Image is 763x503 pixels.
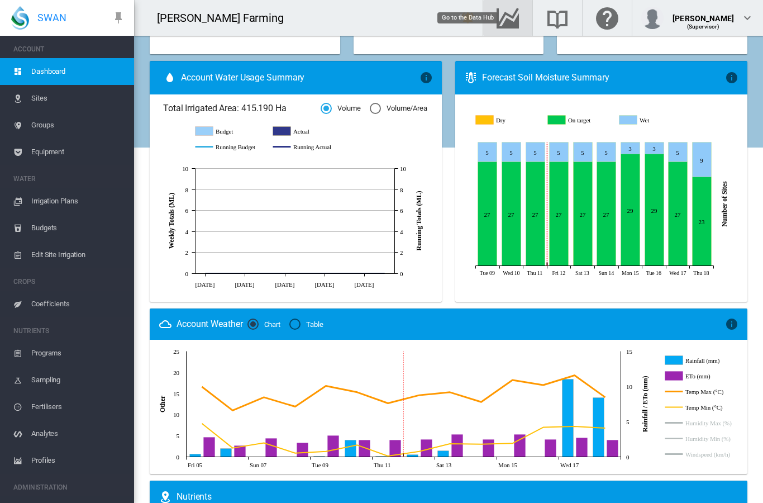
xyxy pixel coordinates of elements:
g: Actual [273,126,340,136]
g: Wet Sep 10, 2025 5 [502,142,521,162]
tspan: 10 [173,411,179,417]
div: [PERSON_NAME] Farming [157,10,294,26]
span: Coefficients [31,291,125,317]
circle: Temp Max (°C) Sep 18, 2025 14.1 [603,395,607,399]
g: On target [548,115,612,126]
tspan: 4 [185,228,189,235]
circle: Running Actual 4 Sep 0 [362,271,366,276]
circle: Temp Min (°C) Sep 08, 2025 0.9 [293,450,297,455]
tspan: Rainfall / ETo (mm) [641,376,649,433]
md-icon: icon-bell-ring [461,11,475,25]
tspan: Number of Sites [721,181,728,226]
g: ETo (mm) Sep 12, 2025 2.5 [421,439,432,457]
g: Budget [195,126,262,136]
tspan: Mon 15 [622,270,639,276]
tspan: Sat 13 [575,270,589,276]
g: On target Sep 11, 2025 27 [526,162,545,265]
circle: Running Actual 21 Aug 0 [322,271,327,276]
tspan: [DATE] [235,281,254,287]
tspan: Mon 15 [498,461,518,468]
tspan: Tue 09 [480,270,495,276]
g: ETo (mm) Sep 07, 2025 2.6 [266,438,277,457]
circle: Temp Max (°C) Sep 05, 2025 16.6 [199,385,204,389]
button: icon-bell-ring [457,7,479,29]
g: On target Sep 14, 2025 27 [597,162,616,265]
span: Account Water Usage Summary [181,72,419,84]
circle: ETo (mm) Sep 16, 2025 2.5 [547,437,552,442]
circle: Temp Max (°C) Sep 11, 2025 12.7 [385,401,390,405]
md-icon: icon-information [419,71,433,84]
g: On target Sep 09, 2025 27 [478,162,497,265]
circle: ETo (mm) Sep 15, 2025 3.2 [517,432,521,436]
circle: ETo (mm) Sep 10, 2025 2.4 [361,438,366,442]
tspan: Sat 13 [436,461,452,468]
md-icon: icon-thermometer-lines [464,71,478,84]
g: Humidity Max (%) [665,418,739,428]
circle: Temp Min (°C) Sep 06, 2025 2.1 [230,445,235,450]
tspan: 15 [626,348,632,354]
g: Wet Sep 16, 2025 3 [645,142,664,154]
g: Rainfall (mm) [665,355,739,366]
circle: Running Actual 10 Jul 0 [203,271,207,276]
g: Wet Sep 17, 2025 5 [669,142,688,162]
g: Rainfall (mm) Sep 10, 2025 2.4 [345,440,356,457]
g: Rainfall (mm) Sep 05, 2025 0.4 [190,454,201,457]
span: NUTRIENTS [13,322,125,340]
md-icon: icon-pin [112,11,125,25]
md-radio-button: Chart [247,319,281,330]
g: On target Sep 10, 2025 27 [502,162,521,265]
g: Dry [476,115,540,126]
circle: Temp Max (°C) Sep 15, 2025 18.2 [510,377,514,382]
span: Profiles [31,447,125,474]
tspan: 0 [185,270,189,277]
tspan: Sun 14 [599,270,614,276]
tspan: 6 [400,207,403,213]
circle: ETo (mm) Sep 08, 2025 2 [299,440,304,445]
g: Wet Sep 13, 2025 5 [574,142,593,162]
tspan: Weekly Totals (ML) [168,193,175,249]
md-icon: icon-water [163,71,177,84]
circle: Temp Max (°C) Sep 13, 2025 15.3 [447,390,452,394]
tspan: [DATE] [354,281,374,287]
tspan: 8 [185,186,189,193]
tspan: 8 [400,186,403,193]
span: Dashboard [31,58,125,85]
div: Nutrients [177,491,738,503]
g: On target Sep 13, 2025 27 [574,162,593,265]
div: Account Weather [177,318,243,330]
g: On target Sep 17, 2025 27 [669,162,688,265]
span: Irrigation Plans [31,188,125,215]
tspan: Fri 05 [188,461,203,468]
circle: ETo (mm) Sep 18, 2025 2.4 [609,438,614,442]
span: SWAN [37,11,66,25]
circle: ETo (mm) Sep 06, 2025 1.6 [237,443,241,448]
tspan: 2 [185,249,188,255]
circle: Temp Max (°C) Sep 06, 2025 11 [230,408,235,412]
tspan: Fri 12 [552,270,566,276]
circle: Temp Min (°C) Sep 15, 2025 3.2 [510,441,514,445]
g: On target Sep 16, 2025 29 [645,154,664,265]
circle: Temp Min (°C) Sep 14, 2025 3 [479,442,483,446]
circle: ETo (mm) Sep 11, 2025 2.4 [392,438,397,442]
g: Wet Sep 18, 2025 9 [693,142,712,177]
g: ETo (mm) Sep 09, 2025 3 [328,435,339,457]
g: ETo (mm) Sep 10, 2025 2.4 [359,440,370,457]
tspan: 25 [173,348,179,354]
circle: Running Actual 7 Aug 0 [283,271,287,276]
circle: ETo (mm) Sep 13, 2025 3.2 [454,432,459,436]
g: Rainfall (mm) Sep 13, 2025 0.9 [438,450,449,457]
tspan: Wed 17 [560,461,579,468]
tspan: Tue 16 [646,270,661,276]
g: Wet Sep 12, 2025 5 [550,142,569,162]
md-icon: icon-weather-cloudy [159,317,172,331]
circle: Temp Max (°C) Sep 07, 2025 14.1 [261,395,266,399]
circle: Temp Max (°C) Sep 09, 2025 16.8 [323,383,328,388]
g: Humidity Min (%) [665,434,739,444]
g: ETo (mm) [665,371,739,381]
g: ETo (mm) Sep 15, 2025 3.2 [514,434,526,457]
g: ETo (mm) Sep 16, 2025 2.5 [545,439,556,457]
span: Fertilisers [31,393,125,420]
g: ETo (mm) Sep 13, 2025 3.2 [452,434,463,457]
g: Wet [619,115,683,126]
